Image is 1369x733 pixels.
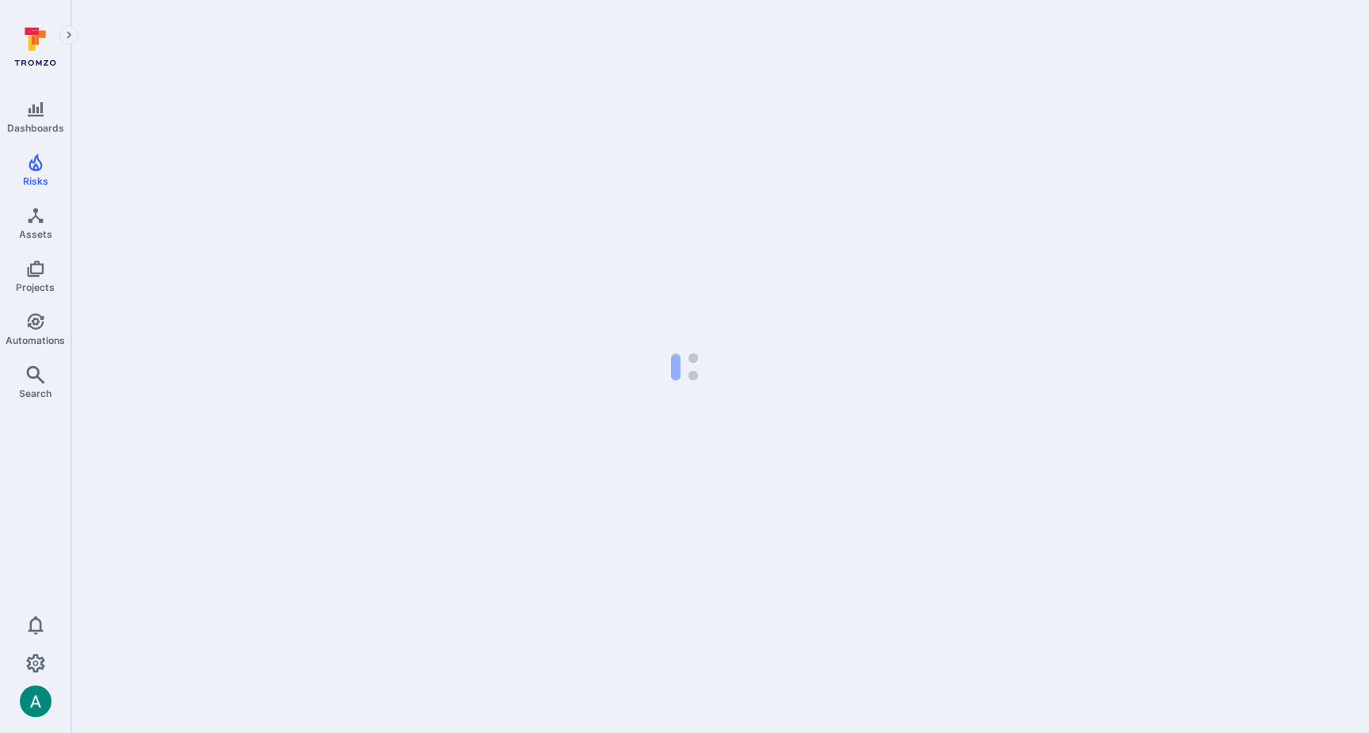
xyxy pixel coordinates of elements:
span: Risks [23,175,48,187]
div: Arjan Dehar [20,685,51,717]
button: Expand navigation menu [59,25,78,44]
span: Projects [16,281,55,293]
span: Search [19,387,51,399]
span: Dashboards [7,122,64,134]
img: ACg8ocLSa5mPYBaXNx3eFu_EmspyJX0laNWN7cXOFirfQ7srZveEpg=s96-c [20,685,51,717]
span: Assets [19,228,52,240]
i: Expand navigation menu [63,29,74,42]
span: Automations [6,334,65,346]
